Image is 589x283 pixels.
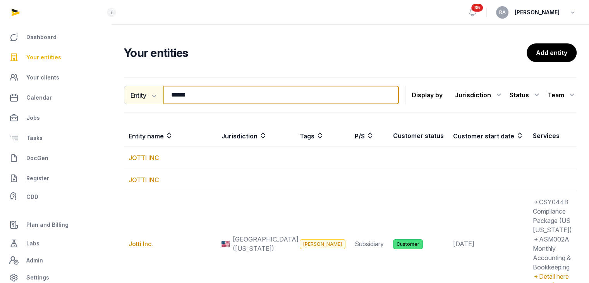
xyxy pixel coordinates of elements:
[26,192,38,202] span: CDD
[129,176,159,184] a: JOTTI INC
[6,48,105,67] a: Your entities
[295,125,350,147] th: Tags
[533,235,571,271] span: ASM002A Monthly Accounting & Bookkeeping
[499,10,506,15] span: RA
[26,174,49,183] span: Register
[129,154,159,162] a: JOTTI INC
[412,89,443,101] p: Display by
[6,28,105,47] a: Dashboard
[496,6,508,19] button: RA
[6,68,105,87] a: Your clients
[217,125,295,147] th: Jurisdiction
[510,89,541,101] div: Status
[528,125,577,147] th: Services
[6,216,105,234] a: Plan and Billing
[6,109,105,127] a: Jobs
[26,273,49,282] span: Settings
[124,46,527,60] h2: Your entities
[26,73,59,82] span: Your clients
[26,256,43,265] span: Admin
[6,189,105,205] a: CDD
[533,198,572,234] span: CSY044B Compliance Package (US [US_STATE])
[6,88,105,107] a: Calendar
[26,154,48,163] span: DocGen
[124,86,163,104] button: Entity
[6,253,105,268] a: Admin
[350,125,388,147] th: P/S
[129,240,153,248] a: Jotti Inc.
[548,89,577,101] div: Team
[388,125,448,147] th: Customer status
[26,220,69,230] span: Plan and Billing
[26,239,39,248] span: Labs
[471,4,483,12] span: 35
[26,33,57,42] span: Dashboard
[515,8,560,17] span: [PERSON_NAME]
[6,129,105,147] a: Tasks
[448,125,528,147] th: Customer start date
[527,43,577,62] a: Add entity
[6,169,105,188] a: Register
[300,239,345,249] span: [PERSON_NAME]
[26,113,40,123] span: Jobs
[26,133,43,143] span: Tasks
[393,239,423,249] span: Customer
[6,234,105,253] a: Labs
[233,235,299,253] span: [GEOGRAPHIC_DATA] ([US_STATE])
[124,125,217,147] th: Entity name
[6,149,105,167] a: DocGen
[26,53,61,62] span: Your entities
[26,93,52,102] span: Calendar
[455,89,503,101] div: Jurisdiction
